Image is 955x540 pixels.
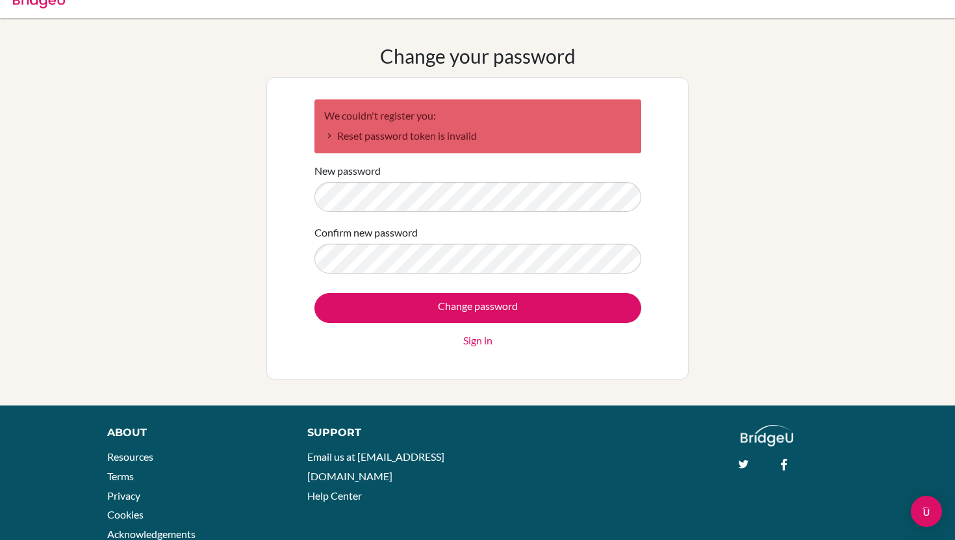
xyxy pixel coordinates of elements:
div: Support [307,425,465,441]
a: Acknowledgements [107,528,196,540]
h1: Change your password [380,44,576,68]
div: Open Intercom Messenger [911,496,942,527]
img: logo_white@2x-f4f0deed5e89b7ecb1c2cc34c3e3d731f90f0f143d5ea2071677605dd97b5244.png [741,425,793,446]
a: Privacy [107,489,140,502]
div: About [107,425,278,441]
a: Help Center [307,489,362,502]
input: Change password [314,293,641,323]
h2: We couldn't register you: [324,109,631,122]
label: New password [314,163,381,179]
a: Email us at [EMAIL_ADDRESS][DOMAIN_NAME] [307,450,444,482]
a: Sign in [463,333,492,348]
label: Confirm new password [314,225,418,240]
a: Cookies [107,508,144,521]
a: Resources [107,450,153,463]
li: Reset password token is invalid [324,128,631,144]
a: Terms [107,470,134,482]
